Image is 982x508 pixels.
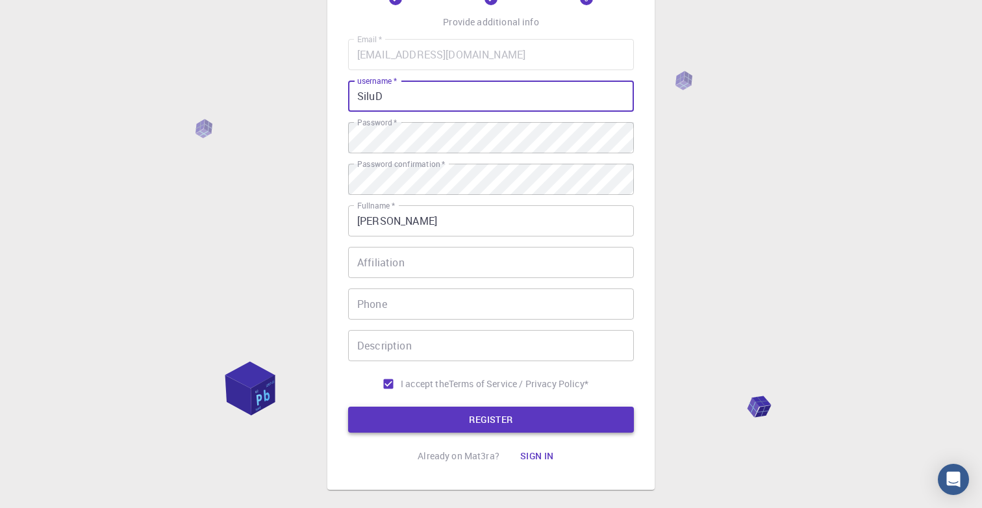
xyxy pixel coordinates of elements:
label: username [357,75,397,86]
p: Terms of Service / Privacy Policy * [449,377,588,390]
a: Terms of Service / Privacy Policy* [449,377,588,390]
div: Open Intercom Messenger [938,464,969,495]
button: REGISTER [348,407,634,433]
label: Password confirmation [357,159,445,170]
span: I accept the [401,377,449,390]
p: Already on Mat3ra? [418,450,499,463]
label: Password [357,117,397,128]
button: Sign in [510,443,564,469]
label: Fullname [357,200,395,211]
label: Email [357,34,382,45]
p: Provide additional info [443,16,538,29]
